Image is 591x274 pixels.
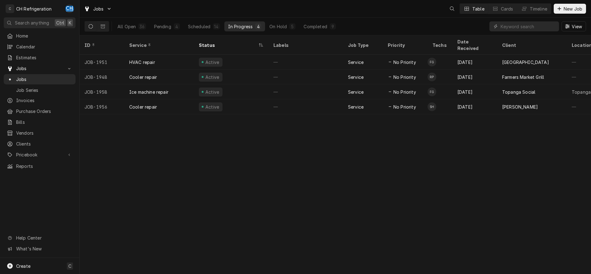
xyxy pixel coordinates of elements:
div: All Open [117,23,136,30]
div: [PERSON_NAME] [502,104,538,110]
div: On Hold [269,23,287,30]
div: — [268,70,343,84]
div: Completed [304,23,327,30]
span: Pricebook [16,151,63,158]
span: What's New [16,245,72,252]
div: Client [502,42,561,48]
span: Search anything [15,20,49,26]
div: Scheduled [188,23,210,30]
div: RP [428,73,436,81]
div: Service [348,74,364,80]
div: Service [348,104,364,110]
div: FG [428,58,436,66]
div: Active [204,59,220,65]
button: New Job [554,4,586,14]
div: SH [428,102,436,111]
span: Estimates [16,54,72,61]
div: — [268,84,343,99]
div: 14 [214,23,218,30]
a: Go to What's New [4,244,76,254]
div: Job Type [348,42,378,48]
span: Reports [16,163,72,169]
span: C [68,263,71,269]
button: Search anythingCtrlK [4,17,76,28]
div: [DATE] [452,70,497,84]
div: Chris Hiraga's Avatar [65,4,74,13]
div: JOB-1948 [80,70,124,84]
div: Ruben Perez's Avatar [428,73,436,81]
span: Ctrl [56,20,64,26]
div: Timeline [530,6,547,12]
span: Jobs [93,6,104,12]
a: Bills [4,117,76,127]
a: Clients [4,139,76,149]
div: C [6,4,14,13]
div: 36 [140,23,144,30]
a: Go to Help Center [4,233,76,243]
div: ID [85,42,118,48]
div: CH Refrigeration [16,6,52,12]
span: New Job [562,6,584,12]
div: 9 [331,23,335,30]
a: Estimates [4,52,76,63]
span: No Priority [393,104,416,110]
span: Help Center [16,235,72,241]
div: Fred Gonzalez's Avatar [428,58,436,66]
span: Vendors [16,130,72,136]
span: Clients [16,141,72,147]
span: Job Series [16,87,72,93]
a: Go to Jobs [81,4,114,14]
a: Reports [4,161,76,171]
button: View [561,21,586,31]
div: Ice machine repair [129,89,168,95]
a: Vendors [4,128,76,138]
span: Create [16,263,30,269]
div: Cooler repair [129,104,157,110]
span: No Priority [393,59,416,65]
div: JOB-1951 [80,55,124,70]
span: Home [16,33,72,39]
div: Active [204,74,220,80]
span: No Priority [393,74,416,80]
a: Purchase Orders [4,106,76,116]
div: Service [129,42,188,48]
div: FG [428,88,436,96]
div: Labels [273,42,338,48]
div: Cooler repair [129,74,157,80]
input: Keyword search [501,21,556,31]
div: [DATE] [452,99,497,114]
div: Active [204,89,220,95]
div: 5 [291,23,294,30]
div: Service [348,59,364,65]
a: Go to Jobs [4,63,76,74]
a: Jobs [4,74,76,84]
div: JOB-1956 [80,99,124,114]
div: Steven Hiraga's Avatar [428,102,436,111]
span: Jobs [16,65,63,72]
span: No Priority [393,89,416,95]
span: K [69,20,71,26]
div: — [268,99,343,114]
div: Date Received [457,38,491,52]
div: [DATE] [452,84,497,99]
div: [GEOGRAPHIC_DATA] [502,59,549,65]
a: Go to Pricebook [4,150,76,160]
div: In Progress [228,23,253,30]
a: Job Series [4,85,76,95]
div: HVAC repair [129,59,155,65]
a: Home [4,31,76,41]
div: Status [199,42,257,48]
div: Topanga Social [502,89,535,95]
div: Table [472,6,484,12]
div: — [268,55,343,70]
a: Calendar [4,42,76,52]
div: JOB-1958 [80,84,124,99]
div: Pending [154,23,171,30]
div: Cards [501,6,513,12]
span: Jobs [16,76,72,83]
div: Priority [388,42,421,48]
div: Techs [433,42,447,48]
div: 4 [256,23,260,30]
div: CH [65,4,74,13]
span: Bills [16,119,72,125]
